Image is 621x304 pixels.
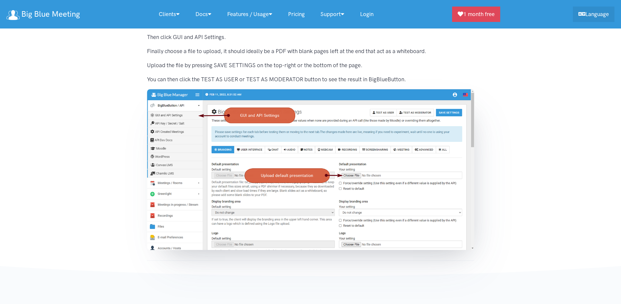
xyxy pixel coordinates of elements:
[147,47,474,56] p: Finally choose a file to upload, it should ideally be a PDF with blank pages left at the end that...
[7,7,80,21] a: Big Blue Meeting
[7,10,20,20] img: logo
[147,75,474,84] p: You can then click the TEST AS USER or TEST AS MODERATOR button to see the result in BigBlueButton.
[452,7,500,22] a: 1 month free
[280,7,313,21] a: Pricing
[313,7,352,21] a: Support
[573,7,614,22] a: Language
[352,7,381,21] a: Login
[151,7,188,21] a: Clients
[147,89,474,250] img: Change default presentation
[219,7,280,21] a: Features / Usage
[147,61,474,70] p: Upload the file by pressing SAVE SETTINGS on the top-right or the bottom of the page.
[147,33,474,42] p: Then click GUI and API Settings.
[188,7,219,21] a: Docs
